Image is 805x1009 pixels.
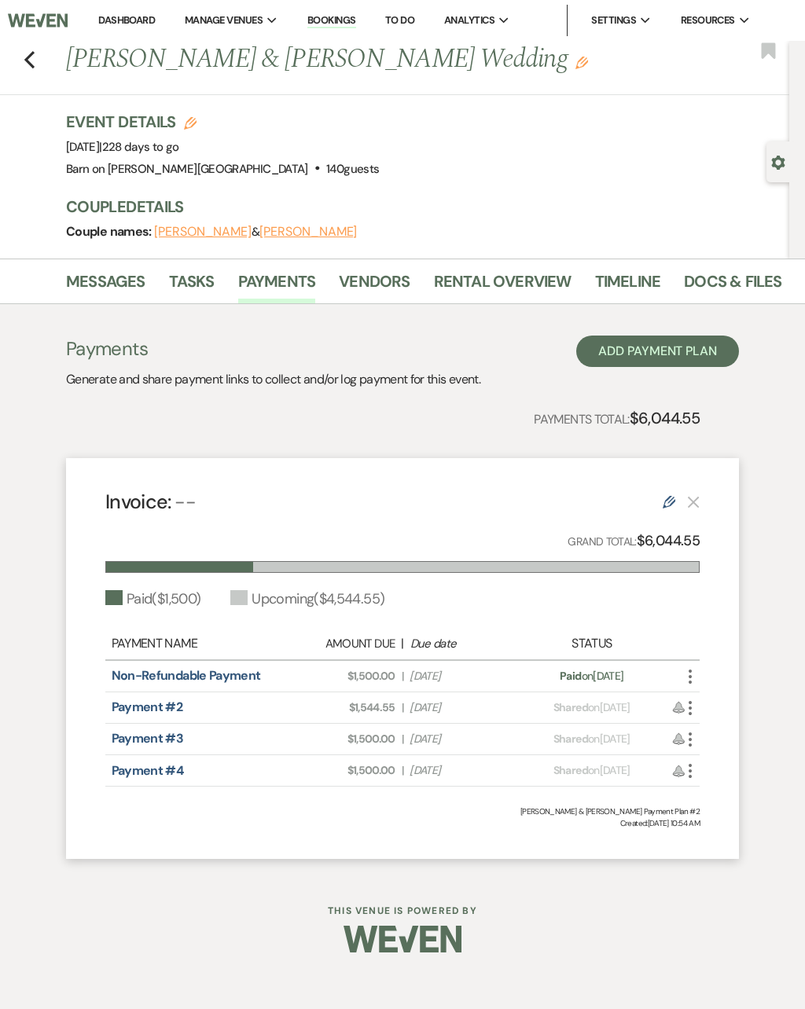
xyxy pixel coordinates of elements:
div: Amount Due [294,635,395,653]
span: Paid [560,669,581,683]
strong: $6,044.55 [637,531,700,550]
a: Messages [66,269,145,303]
a: Payment #4 [112,762,184,779]
button: [PERSON_NAME] [259,226,357,238]
div: Paid ( $1,500 ) [105,589,200,610]
button: Add Payment Plan [576,336,739,367]
div: Due date [410,635,511,653]
p: Grand Total: [568,530,700,552]
p: Generate and share payment links to collect and/or log payment for this event. [66,369,480,390]
span: Analytics [444,13,494,28]
a: Vendors [339,269,410,303]
a: Docs & Files [684,269,781,303]
strong: $6,044.55 [630,408,700,428]
a: Bookings [307,13,356,28]
span: 140 guests [326,161,379,177]
a: Dashboard [98,13,155,27]
span: $1,544.55 [295,699,395,716]
span: | [402,699,403,716]
a: Tasks [169,269,215,303]
span: | [402,668,403,684]
span: Shared [553,700,588,714]
a: Rental Overview [434,269,572,303]
span: [DATE] [410,731,510,747]
span: Shared [553,732,588,746]
a: To Do [385,13,414,27]
span: & [154,224,357,240]
h3: Couple Details [66,196,774,218]
span: -- [175,489,196,515]
img: Weven Logo [8,4,68,37]
button: [PERSON_NAME] [154,226,252,238]
span: $1,500.00 [295,731,395,747]
span: Couple names: [66,223,154,240]
div: Status [519,634,664,653]
h3: Event Details [66,111,379,133]
span: [DATE] [66,139,179,155]
a: Payment #2 [112,699,183,715]
div: on [DATE] [519,699,664,716]
h4: Invoice: [105,488,196,516]
span: $1,500.00 [295,762,395,779]
span: [DATE] [410,699,510,716]
a: Payment #3 [112,730,184,747]
a: Timeline [595,269,661,303]
span: Shared [553,763,588,777]
img: Weven Logo [344,912,461,967]
span: 228 days to go [102,139,179,155]
div: [PERSON_NAME] & [PERSON_NAME] Payment Plan #2 [105,805,700,817]
span: Created: [DATE] 10:54 AM [105,817,700,829]
h1: [PERSON_NAME] & [PERSON_NAME] Wedding [66,41,638,79]
a: Payments [238,269,316,303]
span: | [402,762,403,779]
a: Non-Refundable Payment [112,667,261,684]
div: | [286,634,519,653]
button: Open lead details [771,154,785,169]
div: on [DATE] [519,731,664,747]
span: | [99,139,178,155]
span: [DATE] [410,668,510,684]
div: Upcoming ( $4,544.55 ) [230,589,384,610]
h3: Payments [66,336,480,362]
span: [DATE] [410,762,510,779]
div: Payment Name [112,634,286,653]
span: | [402,731,403,747]
span: Settings [591,13,636,28]
span: $1,500.00 [295,668,395,684]
div: on [DATE] [519,668,664,684]
span: Barn on [PERSON_NAME][GEOGRAPHIC_DATA] [66,161,308,177]
span: Resources [681,13,735,28]
button: Edit [575,55,588,69]
div: on [DATE] [519,762,664,779]
p: Payments Total: [534,405,700,431]
span: Manage Venues [185,13,263,28]
button: This payment plan cannot be deleted because it contains links that have been paid through Weven’s... [687,495,700,508]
